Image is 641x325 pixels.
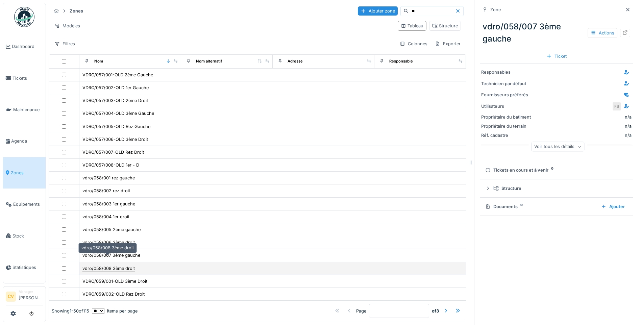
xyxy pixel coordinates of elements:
[13,264,43,271] span: Statistiques
[588,28,617,38] div: Actions
[82,278,147,284] div: VDRO/059/001-OLD 3ème Droit
[481,114,532,120] div: Propriétaire du batiment
[3,31,46,62] a: Dashboard
[3,157,46,189] a: Zones
[82,110,154,117] div: VDRO/057/004-OLD 3ème Gauche
[531,142,584,152] div: Voir tous les détails
[82,239,135,246] div: vdro/058/006 2ème droit
[481,69,532,75] div: Responsables
[480,18,633,48] div: vdro/058/007 3ème gauche
[481,132,532,139] div: Réf. cadastre
[67,8,86,14] strong: Zones
[3,94,46,125] a: Maintenance
[432,39,464,49] div: Exporter
[483,164,630,176] summary: Tickets en cours et à venir0
[612,102,621,111] div: FB
[3,252,46,283] a: Statistiques
[6,289,43,305] a: CV Manager[PERSON_NAME]
[490,6,501,13] div: Zone
[78,243,137,253] div: vdro/058/008 3ème droit
[82,162,139,168] div: VDRO/057/008-OLD 1er - D
[82,97,148,104] div: VDRO/057/003-OLD 2ème Droit
[82,226,141,233] div: vdro/058/005 2ème gauche
[483,182,630,195] summary: Structure
[19,289,43,294] div: Manager
[481,103,532,109] div: Utilisateurs
[11,138,43,144] span: Agenda
[481,80,532,87] div: Technicien par défaut
[82,123,150,130] div: VDRO/057/005-OLD Rez Gauche
[51,39,78,49] div: Filtres
[544,52,569,61] div: Ticket
[481,92,532,98] div: Fournisseurs préférés
[493,185,625,192] div: Structure
[82,291,145,297] div: VDRO/059/002-OLD Rez Droit
[82,252,140,258] div: vdro/058/007 3ème gauche
[358,6,398,16] div: Ajouter zone
[13,201,43,207] span: Équipements
[481,123,532,129] div: Propriétaire du terrain
[52,308,89,314] div: Showing 1 - 50 of 115
[82,72,153,78] div: VDRO/057/001-OLD 2ème Gauche
[13,233,43,239] span: Stock
[401,23,423,29] div: Tableau
[3,189,46,220] a: Équipements
[535,123,632,129] div: n/a
[485,167,625,173] div: Tickets en cours et à venir
[51,21,83,31] div: Modèles
[483,200,630,213] summary: Documents0Ajouter
[19,289,43,304] li: [PERSON_NAME]
[535,132,632,139] div: n/a
[356,308,366,314] div: Page
[82,149,144,155] div: VDRO/057/007-OLD Rez Droit
[389,58,413,64] div: Responsable
[14,7,34,27] img: Badge_color-CXgf-gQk.svg
[82,175,135,181] div: vdro/058/001 rez gauche
[82,214,129,220] div: vdro/058/004 1er droit
[92,308,138,314] div: items per page
[288,58,303,64] div: Adresse
[6,292,16,302] li: CV
[12,43,43,50] span: Dashboard
[3,125,46,157] a: Agenda
[598,202,627,211] div: Ajouter
[13,106,43,113] span: Maintenance
[82,84,149,91] div: VDRO/057/002-OLD 1er Gauche
[432,308,439,314] strong: of 3
[196,58,222,64] div: Nom alternatif
[485,203,596,210] div: Documents
[3,62,46,94] a: Tickets
[3,220,46,251] a: Stock
[625,114,632,120] div: n/a
[82,201,135,207] div: vdro/058/003 1er gauche
[432,23,458,29] div: Structure
[397,39,430,49] div: Colonnes
[11,170,43,176] span: Zones
[94,58,103,64] div: Nom
[82,265,135,272] div: vdro/058/008 3ème droit
[82,187,130,194] div: vdro/058/002 rez droit
[13,75,43,81] span: Tickets
[82,136,148,143] div: VDRO/057/006-OLD 3ème Droit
